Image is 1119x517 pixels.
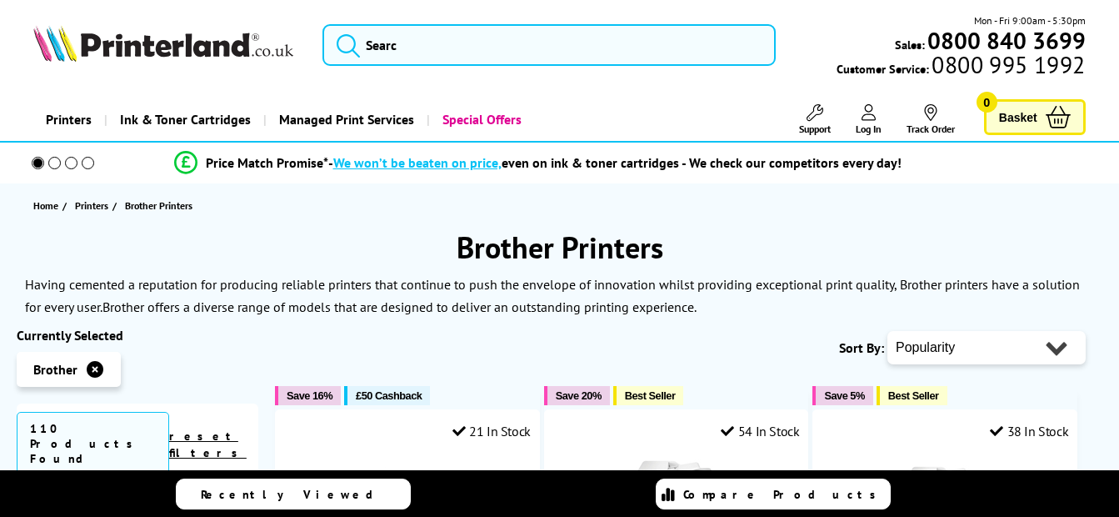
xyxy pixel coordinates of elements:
[25,276,1080,315] p: Having cemented a reputation for producing reliable printers that continue to push the envelope o...
[974,13,1086,28] span: Mon - Fri 9:00am - 5:30pm
[333,154,502,171] span: We won’t be beaten on price,
[169,429,247,460] a: reset filters
[328,154,902,171] div: - even on ink & toner cartridges - We check our competitors every day!
[613,386,684,405] button: Best Seller
[33,25,293,62] img: Printerland Logo
[683,487,885,502] span: Compare Products
[33,98,104,141] a: Printers
[176,479,411,509] a: Recently Viewed
[544,386,610,405] button: Save 20%
[17,412,169,475] span: 110 Products Found
[977,92,997,113] span: 0
[888,389,939,402] span: Best Seller
[556,389,602,402] span: Save 20%
[427,98,534,141] a: Special Offers
[656,479,891,509] a: Compare Products
[929,57,1085,73] span: 0800 995 1992
[856,104,882,135] a: Log In
[839,339,884,356] span: Sort By:
[75,197,108,214] span: Printers
[104,98,263,141] a: Ink & Toner Cartridges
[75,197,112,214] a: Printers
[263,98,427,141] a: Managed Print Services
[984,99,1086,135] a: Basket 0
[895,37,925,53] span: Sales:
[125,199,192,212] span: Brother Printers
[812,386,872,405] button: Save 5%
[33,197,62,214] a: Home
[8,148,1067,178] li: modal_Promise
[799,104,831,135] a: Support
[322,24,776,66] input: Searc
[33,361,77,378] span: Brother
[17,327,258,344] div: Currently Selected
[877,386,947,405] button: Best Seller
[925,33,1086,48] a: 0800 840 3699
[824,389,864,402] span: Save 5%
[625,389,676,402] span: Best Seller
[452,423,531,439] div: 21 In Stock
[356,389,422,402] span: £50 Cashback
[344,386,430,405] button: £50 Cashback
[120,98,251,141] span: Ink & Toner Cartridges
[999,106,1037,128] span: Basket
[837,57,1085,77] span: Customer Service:
[799,123,831,135] span: Support
[275,386,341,405] button: Save 16%
[927,25,1086,56] b: 0800 840 3699
[33,25,302,65] a: Printerland Logo
[721,423,799,439] div: 54 In Stock
[856,123,882,135] span: Log In
[102,299,697,315] p: Brother offers a diverse range of models that are designed to deliver an outstanding printing exp...
[907,104,955,135] a: Track Order
[201,487,390,502] span: Recently Viewed
[17,228,1102,267] h1: Brother Printers
[990,423,1068,439] div: 38 In Stock
[206,154,328,171] span: Price Match Promise*
[287,389,332,402] span: Save 16%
